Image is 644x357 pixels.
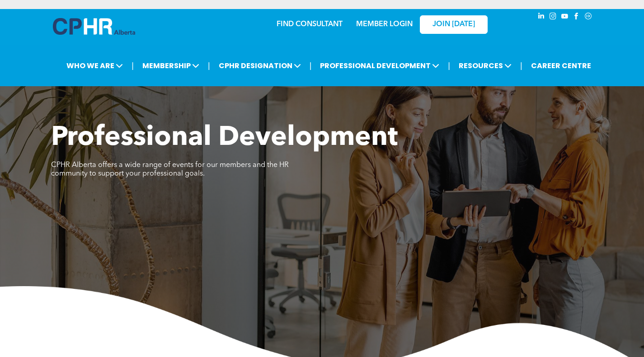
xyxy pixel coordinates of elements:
[356,21,413,28] a: MEMBER LOGIN
[536,11,546,23] a: linkedin
[51,125,398,152] span: Professional Development
[432,20,475,29] span: JOIN [DATE]
[64,57,126,74] span: WHO WE ARE
[53,18,135,35] img: A blue and white logo for cp alberta
[277,21,343,28] a: FIND CONSULTANT
[528,57,594,74] a: CAREER CENTRE
[140,57,202,74] span: MEMBERSHIP
[132,56,134,75] li: |
[583,11,593,23] a: Social network
[216,57,304,74] span: CPHR DESIGNATION
[310,56,312,75] li: |
[456,57,514,74] span: RESOURCES
[560,11,570,23] a: youtube
[317,57,442,74] span: PROFESSIONAL DEVELOPMENT
[548,11,558,23] a: instagram
[420,15,488,34] a: JOIN [DATE]
[520,56,522,75] li: |
[51,162,289,177] span: CPHR Alberta offers a wide range of events for our members and the HR community to support your p...
[208,56,210,75] li: |
[572,11,582,23] a: facebook
[448,56,450,75] li: |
